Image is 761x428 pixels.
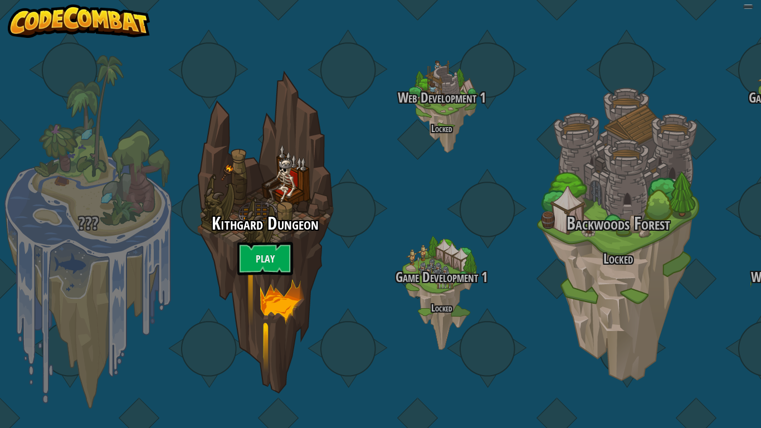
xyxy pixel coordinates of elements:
[398,88,486,107] span: Web Development 1
[353,123,530,134] h4: Locked
[567,211,670,235] span: Backwoods Forest
[212,211,319,235] span: Kithgard Dungeon
[237,242,293,275] a: Play
[396,267,487,286] span: Game Development 1
[8,4,150,38] img: CodeCombat - Learn how to code by playing a game
[353,303,530,313] h4: Locked
[743,4,753,9] button: Adjust volume
[530,251,706,266] h3: Locked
